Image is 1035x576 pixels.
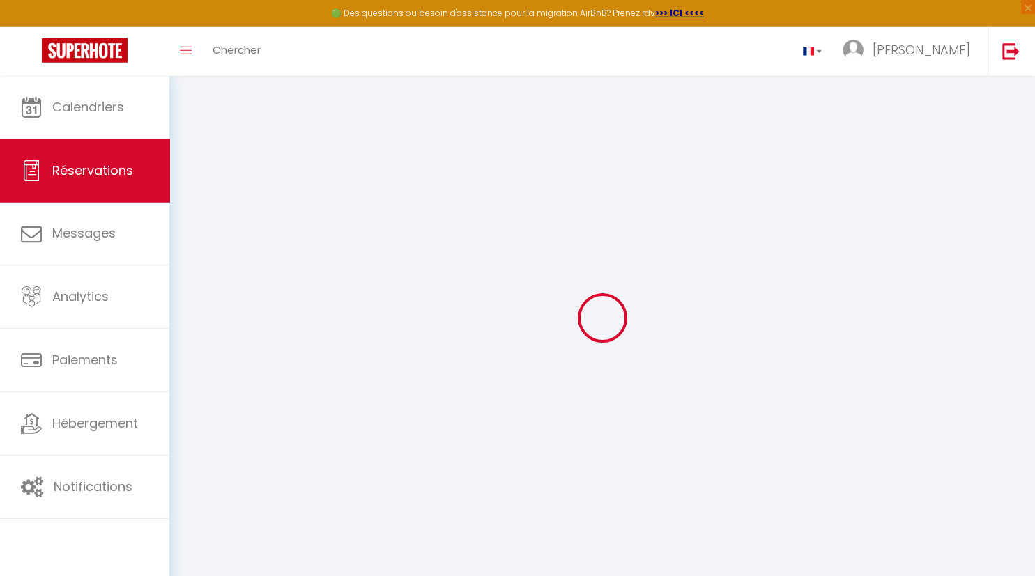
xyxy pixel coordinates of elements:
[54,478,132,495] span: Notifications
[52,162,133,179] span: Réservations
[52,98,124,116] span: Calendriers
[843,40,864,61] img: ...
[42,38,128,63] img: Super Booking
[52,414,138,432] span: Hébergement
[873,41,970,59] span: [PERSON_NAME]
[202,27,271,76] a: Chercher
[1002,42,1020,60] img: logout
[52,351,118,368] span: Paiements
[213,42,261,57] span: Chercher
[832,27,988,76] a: ... [PERSON_NAME]
[52,288,109,305] span: Analytics
[655,7,704,19] a: >>> ICI <<<<
[52,224,116,242] span: Messages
